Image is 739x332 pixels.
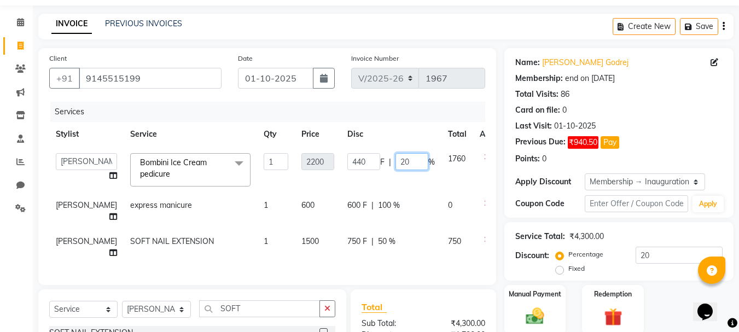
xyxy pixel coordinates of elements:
th: Action [473,122,509,147]
span: 1760 [448,154,465,164]
span: ₹940.50 [568,136,598,149]
div: Points: [515,153,540,165]
input: Enter Offer / Coupon Code [585,195,688,212]
span: | [371,200,374,211]
input: Search or Scan [199,300,320,317]
span: 1 [264,200,268,210]
span: 600 F [347,200,367,211]
div: Service Total: [515,231,565,242]
span: 1500 [301,236,319,246]
img: _gift.svg [598,306,628,328]
div: end on [DATE] [565,73,615,84]
span: F [380,156,385,168]
div: Sub Total: [353,318,423,329]
th: Qty [257,122,295,147]
th: Price [295,122,341,147]
div: ₹4,300.00 [423,318,493,329]
span: % [428,156,435,168]
div: Previous Due: [515,136,566,149]
div: Discount: [515,250,549,261]
span: [PERSON_NAME] [56,200,117,210]
button: Save [680,18,718,35]
th: Stylist [49,122,124,147]
th: Disc [341,122,441,147]
img: _cash.svg [520,306,550,327]
th: Total [441,122,473,147]
label: Redemption [594,289,632,299]
a: [PERSON_NAME] Godrej [542,57,629,68]
span: SOFT NAIL EXTENSION [130,236,214,246]
span: [PERSON_NAME] [56,236,117,246]
span: 750 [448,236,461,246]
label: Percentage [568,249,603,259]
span: | [389,156,391,168]
span: 600 [301,200,315,210]
div: Coupon Code [515,198,584,209]
div: Services [50,102,493,122]
span: 1 [264,236,268,246]
div: Last Visit: [515,120,552,132]
label: Fixed [568,264,585,273]
button: Create New [613,18,676,35]
button: +91 [49,68,80,89]
div: 01-10-2025 [554,120,596,132]
div: 0 [542,153,546,165]
span: | [371,236,374,247]
label: Date [238,54,253,63]
a: x [170,169,175,179]
span: 750 F [347,236,367,247]
button: Apply [693,196,724,212]
label: Client [49,54,67,63]
th: Service [124,122,257,147]
span: 100 % [378,200,400,211]
label: Invoice Number [351,54,399,63]
iframe: chat widget [693,288,728,321]
span: Bombini Ice Cream pedicure [140,158,207,179]
div: ₹4,300.00 [569,231,604,242]
label: Manual Payment [509,289,561,299]
a: INVOICE [51,14,92,34]
span: 0 [448,200,452,210]
div: Name: [515,57,540,68]
span: express manicure [130,200,192,210]
div: Membership: [515,73,563,84]
input: Search by Name/Mobile/Email/Code [79,68,222,89]
a: PREVIOUS INVOICES [105,19,182,28]
span: Total [362,301,387,313]
div: Apply Discount [515,176,584,188]
span: 50 % [378,236,395,247]
div: Total Visits: [515,89,558,100]
div: 86 [561,89,569,100]
div: 0 [562,104,567,116]
button: Pay [601,136,619,149]
div: Card on file: [515,104,560,116]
